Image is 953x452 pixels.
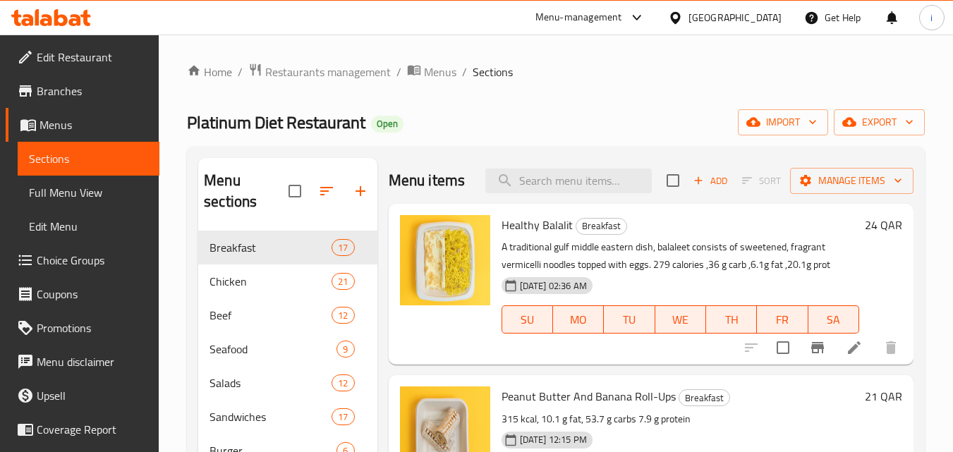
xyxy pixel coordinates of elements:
[210,307,332,324] span: Beef
[238,63,243,80] li: /
[18,142,159,176] a: Sections
[865,215,902,235] h6: 24 QAR
[655,305,706,334] button: WE
[310,174,344,208] span: Sort sections
[198,231,377,264] div: Breakfast17
[344,174,377,208] button: Add section
[37,421,148,438] span: Coverage Report
[658,166,688,195] span: Select section
[706,305,757,334] button: TH
[801,331,834,365] button: Branch-specific-item
[198,264,377,298] div: Chicken21
[502,305,553,334] button: SU
[688,10,782,25] div: [GEOGRAPHIC_DATA]
[814,310,854,330] span: SA
[29,150,148,167] span: Sections
[6,74,159,108] a: Branches
[29,184,148,201] span: Full Menu View
[834,109,925,135] button: export
[865,386,902,406] h6: 21 QAR
[210,341,336,358] span: Seafood
[37,387,148,404] span: Upsell
[187,63,925,81] nav: breadcrumb
[733,170,790,192] span: Select section first
[332,410,353,424] span: 17
[337,343,353,356] span: 9
[679,389,730,406] div: Breakfast
[749,114,817,131] span: import
[371,116,403,133] div: Open
[210,239,332,256] span: Breakfast
[371,118,403,130] span: Open
[801,172,902,190] span: Manage items
[790,168,913,194] button: Manage items
[6,413,159,446] a: Coverage Report
[768,333,798,362] span: Select to update
[502,386,676,407] span: Peanut Butter And Banana Roll-Ups
[424,63,456,80] span: Menus
[738,109,828,135] button: import
[514,279,593,293] span: [DATE] 02:36 AM
[576,218,626,234] span: Breakfast
[37,286,148,303] span: Coupons
[210,408,332,425] span: Sandwiches
[332,307,354,324] div: items
[688,170,733,192] button: Add
[6,345,159,379] a: Menu disclaimer
[248,63,391,81] a: Restaurants management
[265,63,391,80] span: Restaurants management
[332,377,353,390] span: 12
[576,218,627,235] div: Breakfast
[846,339,863,356] a: Edit menu item
[845,114,913,131] span: export
[187,63,232,80] a: Home
[514,433,593,446] span: [DATE] 12:15 PM
[508,310,547,330] span: SU
[37,353,148,370] span: Menu disclaimer
[502,410,859,428] p: 315 kcal, 10.1 g fat, 53.7 g carbs 7.9 g protein
[6,311,159,345] a: Promotions
[6,277,159,311] a: Coupons
[502,238,859,274] p: A traditional gulf middle eastern dish, balaleet consists of sweetened, fragrant vermicelli noodl...
[332,374,354,391] div: items
[407,63,456,81] a: Menus
[280,176,310,206] span: Select all sections
[6,243,159,277] a: Choice Groups
[609,310,649,330] span: TU
[691,173,729,189] span: Add
[18,176,159,209] a: Full Menu View
[679,390,729,406] span: Breakfast
[40,116,148,133] span: Menus
[210,273,332,290] span: Chicken
[661,310,700,330] span: WE
[332,408,354,425] div: items
[6,108,159,142] a: Menus
[187,106,365,138] span: Platinum Diet Restaurant
[396,63,401,80] li: /
[332,239,354,256] div: items
[712,310,751,330] span: TH
[210,374,332,391] span: Salads
[763,310,802,330] span: FR
[332,273,354,290] div: items
[332,241,353,255] span: 17
[485,169,652,193] input: search
[198,332,377,366] div: Seafood9
[6,379,159,413] a: Upsell
[198,298,377,332] div: Beef12
[18,209,159,243] a: Edit Menu
[37,49,148,66] span: Edit Restaurant
[400,215,490,305] img: Healthy Balalit
[604,305,655,334] button: TU
[874,331,908,365] button: delete
[198,366,377,400] div: Salads12
[389,170,466,191] h2: Menu items
[502,214,573,236] span: Healthy Balalit
[535,9,622,26] div: Menu-management
[204,170,288,212] h2: Menu sections
[462,63,467,80] li: /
